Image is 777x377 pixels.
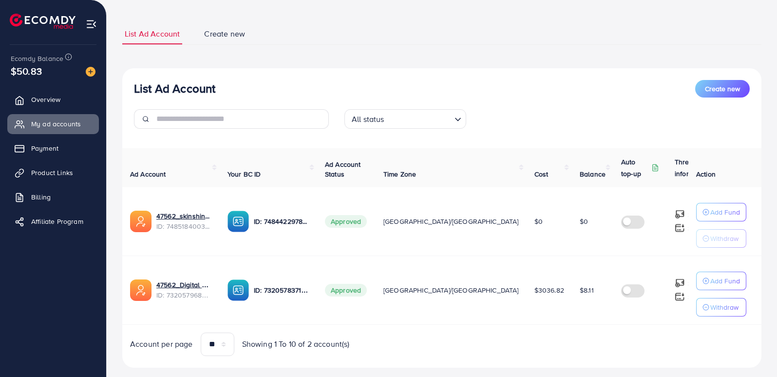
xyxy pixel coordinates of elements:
[534,217,543,226] span: $0
[534,169,549,179] span: Cost
[325,215,367,228] span: Approved
[621,156,649,179] p: Auto top-up
[696,229,746,248] button: Withdraw
[31,192,51,202] span: Billing
[705,84,740,94] span: Create new
[710,301,739,313] p: Withdraw
[580,285,594,295] span: $8.11
[227,211,249,232] img: ic-ba-acc.ded83a64.svg
[156,211,212,231] div: <span class='underline'>47562_skinshine2323_1742780215858</span></br>7485184003222421520
[242,338,350,350] span: Showing 1 To 10 of 2 account(s)
[156,221,212,231] span: ID: 7485184003222421520
[675,223,685,233] img: top-up amount
[350,112,386,126] span: All status
[675,156,722,179] p: Threshold information
[7,114,99,134] a: My ad accounts
[344,109,466,129] div: Search for option
[710,275,740,287] p: Add Fund
[696,272,746,290] button: Add Fund
[10,14,76,29] img: logo
[325,284,367,297] span: Approved
[125,28,180,40] span: List Ad Account
[325,159,361,179] span: Ad Account Status
[387,110,451,126] input: Search for option
[31,168,73,178] span: Product Links
[156,280,212,290] a: 47562_Digital Life_1704455289827
[11,54,63,63] span: Ecomdy Balance
[696,203,746,221] button: Add Fund
[580,217,588,226] span: $0
[383,217,519,226] span: [GEOGRAPHIC_DATA]/[GEOGRAPHIC_DATA]
[31,217,83,226] span: Affiliate Program
[156,211,212,221] a: 47562_skinshine2323_1742780215858
[156,280,212,300] div: <span class='underline'>47562_Digital Life_1704455289827</span></br>7320579682615738370
[383,169,416,179] span: Time Zone
[254,216,309,227] p: ID: 7484422978257109008
[31,119,81,129] span: My ad accounts
[130,279,152,301] img: ic-ads-acc.e4c84228.svg
[254,284,309,296] p: ID: 7320578371040411649
[710,233,739,244] p: Withdraw
[31,143,58,153] span: Payment
[7,212,99,231] a: Affiliate Program
[675,292,685,302] img: top-up amount
[696,298,746,317] button: Withdraw
[86,67,95,77] img: image
[7,90,99,109] a: Overview
[130,338,193,350] span: Account per page
[86,19,97,30] img: menu
[130,211,152,232] img: ic-ads-acc.e4c84228.svg
[31,95,60,104] span: Overview
[130,169,166,179] span: Ad Account
[156,290,212,300] span: ID: 7320579682615738370
[696,169,716,179] span: Action
[227,169,261,179] span: Your BC ID
[710,206,740,218] p: Add Fund
[7,187,99,207] a: Billing
[11,64,42,78] span: $50.83
[736,333,770,370] iframe: Chat
[227,279,249,301] img: ic-ba-acc.ded83a64.svg
[695,80,750,98] button: Create new
[580,169,606,179] span: Balance
[534,285,564,295] span: $3036.82
[675,209,685,219] img: top-up amount
[204,28,245,40] span: Create new
[383,285,519,295] span: [GEOGRAPHIC_DATA]/[GEOGRAPHIC_DATA]
[7,139,99,158] a: Payment
[675,278,685,288] img: top-up amount
[7,163,99,182] a: Product Links
[134,81,215,96] h3: List Ad Account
